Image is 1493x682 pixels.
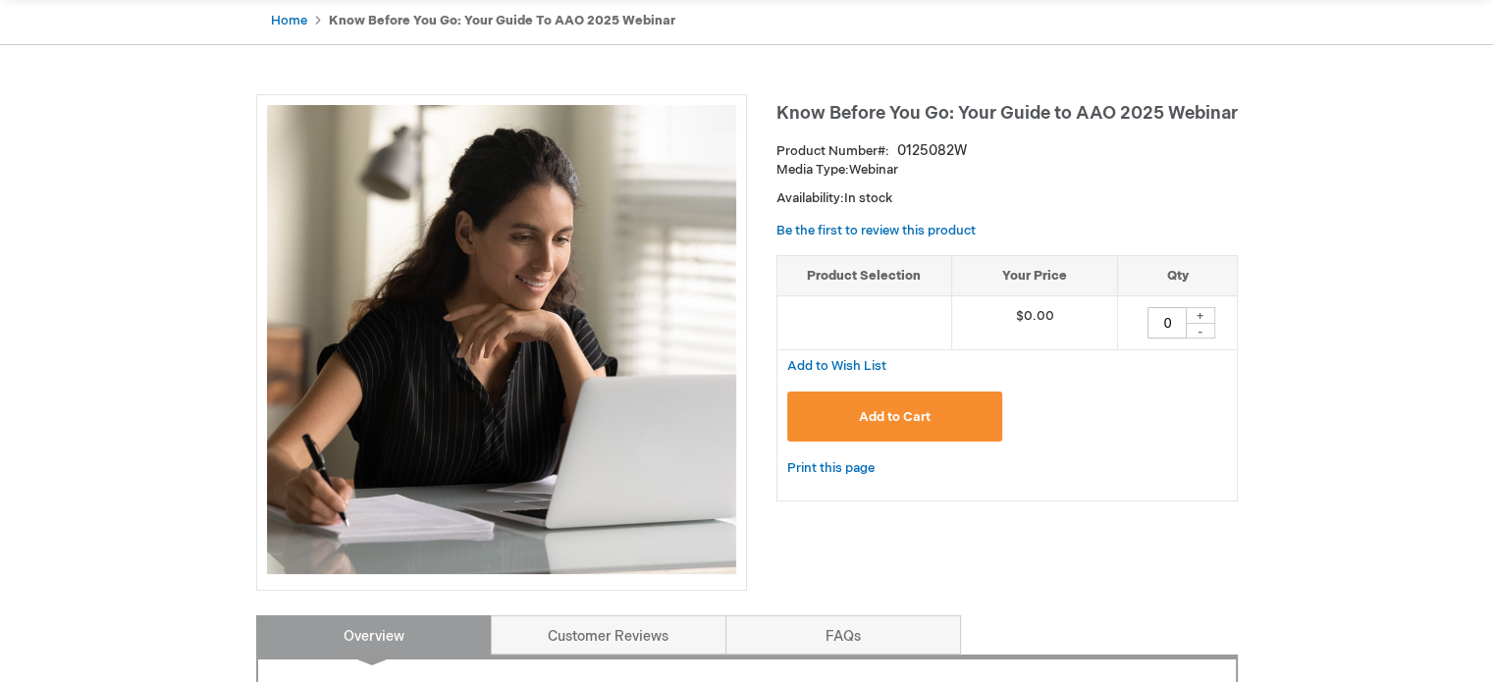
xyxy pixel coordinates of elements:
a: Be the first to review this product [776,223,976,238]
a: FAQs [725,615,961,655]
a: Overview [256,615,492,655]
th: Your Price [951,255,1118,296]
strong: Media Type: [776,162,849,178]
a: Customer Reviews [491,615,726,655]
div: + [1186,307,1215,324]
a: Home [271,13,307,28]
span: Add to Cart [859,409,931,425]
a: Add to Wish List [787,357,886,374]
th: Qty [1118,255,1237,296]
div: 0125082W [897,141,967,161]
strong: Product Number [776,143,889,159]
span: Add to Wish List [787,358,886,374]
th: Product Selection [777,255,952,296]
a: Print this page [787,456,875,481]
input: Qty [1147,307,1187,339]
span: Know Before You Go: Your Guide to AAO 2025 Webinar [776,103,1238,124]
strong: Know Before You Go: Your Guide to AAO 2025 Webinar [329,13,675,28]
p: Availability: [776,189,1238,208]
p: Webinar [776,161,1238,180]
span: In stock [844,190,892,206]
img: Know Before You Go: Your Guide to AAO 2025 Webinar [267,105,736,574]
div: - [1186,323,1215,339]
button: Add to Cart [787,392,1003,442]
td: $0.00 [951,296,1118,350]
